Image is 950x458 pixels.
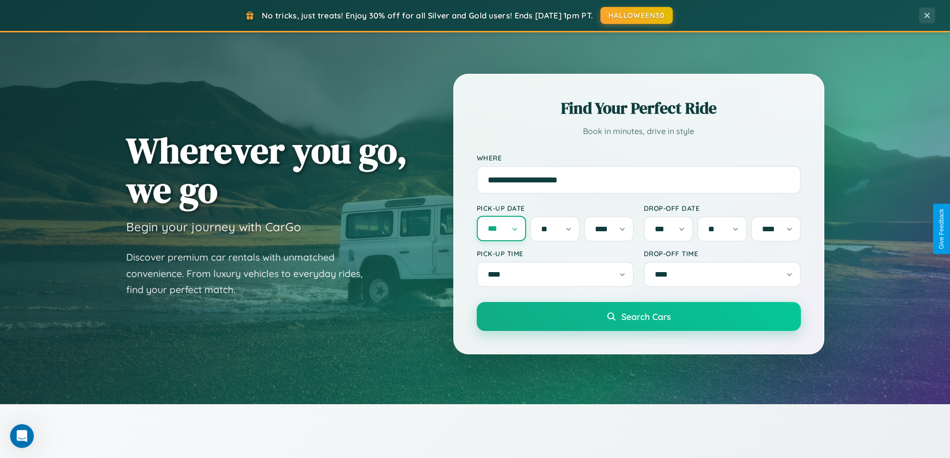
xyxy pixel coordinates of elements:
label: Drop-off Time [644,249,801,258]
div: Give Feedback [938,209,945,249]
button: HALLOWEEN30 [600,7,673,24]
h1: Wherever you go, we go [126,131,407,209]
iframe: Intercom live chat [10,424,34,448]
span: No tricks, just treats! Enjoy 30% off for all Silver and Gold users! Ends [DATE] 1pm PT. [262,10,593,20]
p: Book in minutes, drive in style [477,124,801,139]
button: Search Cars [477,302,801,331]
label: Pick-up Date [477,204,634,212]
label: Drop-off Date [644,204,801,212]
label: Pick-up Time [477,249,634,258]
span: Search Cars [621,311,671,322]
label: Where [477,153,801,162]
p: Discover premium car rentals with unmatched convenience. From luxury vehicles to everyday rides, ... [126,249,376,298]
h3: Begin your journey with CarGo [126,219,301,234]
h2: Find Your Perfect Ride [477,97,801,119]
